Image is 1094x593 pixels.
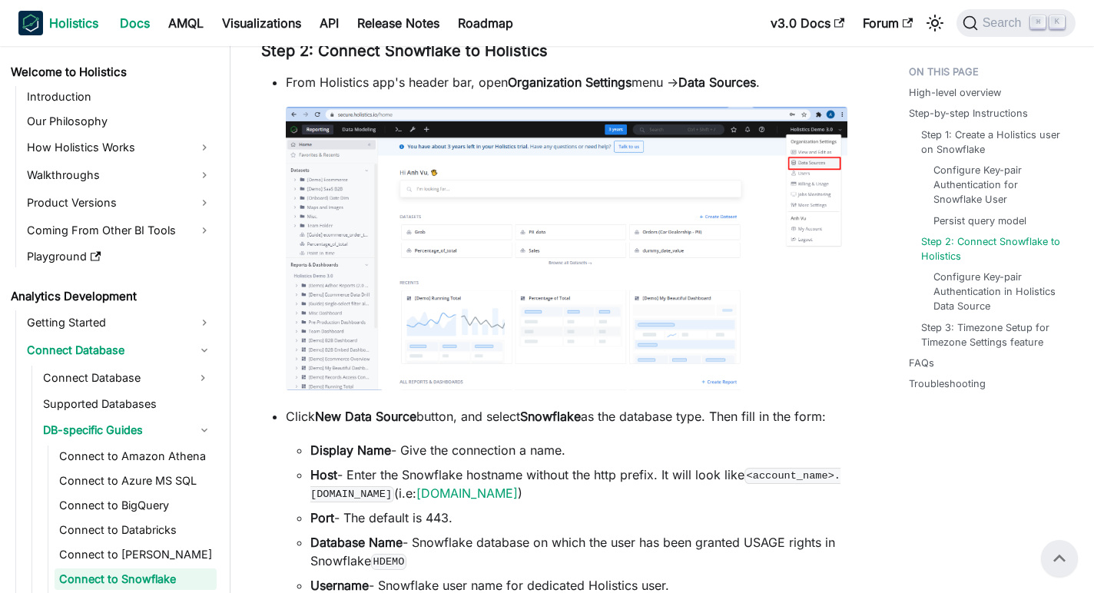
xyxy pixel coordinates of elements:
[909,356,934,370] a: FAQs
[310,442,391,458] strong: Display Name
[189,366,217,390] button: Expand sidebar category 'Connect Database'
[261,41,847,61] h3: Step 2: Connect Snowflake to Holistics
[22,86,217,108] a: Introduction
[38,393,217,415] a: Supported Databases
[18,11,43,35] img: Holistics
[1041,540,1078,577] button: Scroll back to top
[310,441,847,459] li: - Give the connection a name.
[22,218,217,243] a: Coming From Other BI Tools
[22,190,217,215] a: Product Versions
[55,568,217,590] a: Connect to Snowflake
[22,246,217,267] a: Playground
[38,418,217,442] a: DB-specific Guides
[55,544,217,565] a: Connect to [PERSON_NAME]
[286,107,847,390] img: New data source
[310,11,348,35] a: API
[371,554,406,569] code: HDEMO
[286,73,847,91] p: From Holistics app's header bar, open menu -> .
[310,578,369,593] strong: Username
[923,11,947,35] button: Switch between dark and light mode (currently light mode)
[6,286,217,307] a: Analytics Development
[38,366,189,390] a: Connect Database
[22,135,217,160] a: How Holistics Works
[55,470,217,492] a: Connect to Azure MS SQL
[310,468,840,502] code: <account_name>.[DOMAIN_NAME]
[909,85,1001,100] a: High-level overview
[22,163,217,187] a: Walkthroughs
[449,11,522,35] a: Roadmap
[22,338,217,363] a: Connect Database
[1049,15,1065,29] kbd: K
[933,270,1057,314] a: Configure Key-pair Authentication in Holistics Data Source
[310,467,337,482] strong: Host
[678,75,756,90] strong: Data Sources
[520,409,581,424] strong: Snowflake
[933,214,1026,228] a: Persist query model
[933,163,1057,207] a: Configure Key-pair Authentication for Snowflake User
[55,519,217,541] a: Connect to Databricks
[921,234,1063,263] a: Step 2: Connect Snowflake to Holistics
[1030,15,1046,29] kbd: ⌘
[978,16,1031,30] span: Search
[854,11,922,35] a: Forum
[22,111,217,132] a: Our Philosophy
[310,535,403,550] strong: Database Name
[310,533,847,570] li: - Snowflake database on which the user has been granted USAGE rights in Snowflake
[22,310,217,335] a: Getting Started
[55,446,217,467] a: Connect to Amazon Athena
[49,14,98,32] b: Holistics
[315,409,416,424] strong: New Data Source
[159,11,213,35] a: AMQL
[286,407,847,426] p: Click button, and select as the database type. Then fill in the form:
[6,61,217,83] a: Welcome to Holistics
[310,465,847,502] li: - Enter the Snowflake hostname without the http prefix. It will look like (i.e: )
[909,106,1028,121] a: Step-by-step Instructions
[348,11,449,35] a: Release Notes
[55,495,217,516] a: Connect to BigQuery
[310,510,334,525] strong: Port
[111,11,159,35] a: Docs
[956,9,1076,37] button: Search (Command+K)
[310,509,847,527] li: - The default is 443.
[909,376,986,391] a: Troubleshooting
[508,75,632,90] strong: Organization Settings
[213,11,310,35] a: Visualizations
[921,128,1063,157] a: Step 1: Create a Holistics user on Snowflake
[416,485,518,501] a: [DOMAIN_NAME]
[18,11,98,35] a: HolisticsHolistics
[921,320,1063,350] a: Step 3: Timezone Setup for Timezone Settings feature
[761,11,854,35] a: v3.0 Docs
